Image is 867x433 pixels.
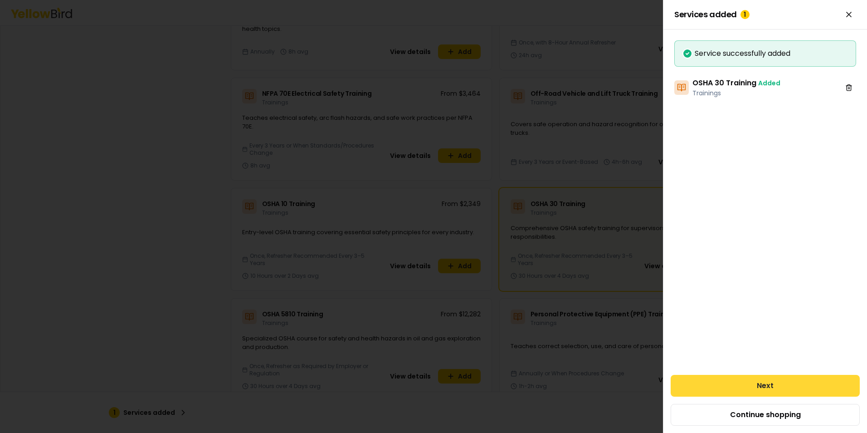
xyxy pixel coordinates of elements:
h3: OSHA 30 Training [692,78,780,89]
div: 1 [740,10,750,19]
button: Next [671,375,860,397]
span: Added [758,79,780,88]
div: Service successfully added [682,48,848,59]
p: Trainings [692,89,780,98]
button: Continue shopping [671,404,860,426]
button: Close [842,7,856,22]
span: Services added [674,10,750,19]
